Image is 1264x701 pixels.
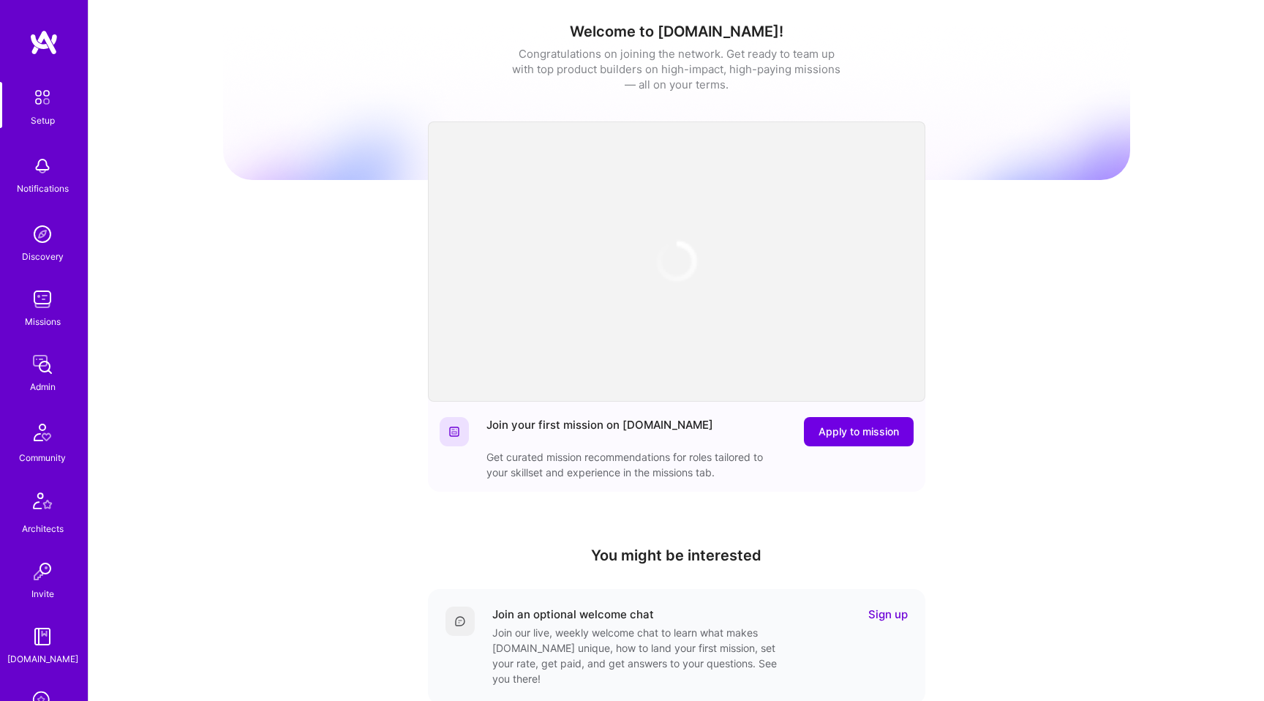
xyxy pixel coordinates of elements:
img: Architects [25,486,60,521]
img: loading [655,239,699,283]
img: logo [29,29,59,56]
img: guide book [28,622,57,651]
div: Notifications [17,181,69,196]
div: Setup [31,113,55,128]
img: discovery [28,220,57,249]
h1: Welcome to [DOMAIN_NAME]! [223,23,1130,40]
a: Sign up [868,607,908,622]
img: teamwork [28,285,57,314]
img: Community [25,415,60,450]
div: Join our live, weekly welcome chat to learn what makes [DOMAIN_NAME] unique, how to land your fir... [492,625,785,686]
div: [DOMAIN_NAME] [7,651,78,667]
img: Invite [28,557,57,586]
button: Apply to mission [804,417,914,446]
img: Comment [454,615,466,627]
div: Architects [22,521,64,536]
div: Discovery [22,249,64,264]
div: Join your first mission on [DOMAIN_NAME] [486,417,713,446]
div: Missions [25,314,61,329]
h4: You might be interested [428,547,925,564]
img: setup [27,82,58,113]
img: admin teamwork [28,350,57,379]
img: Website [448,426,460,438]
div: Get curated mission recommendations for roles tailored to your skillset and experience in the mis... [486,449,779,480]
div: Admin [30,379,56,394]
div: Invite [31,586,54,601]
img: bell [28,151,57,181]
span: Apply to mission [819,424,899,439]
iframe: video [428,121,925,402]
div: Congratulations on joining the network. Get ready to team up with top product builders on high-im... [512,46,841,92]
div: Join an optional welcome chat [492,607,654,622]
div: Community [19,450,66,465]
